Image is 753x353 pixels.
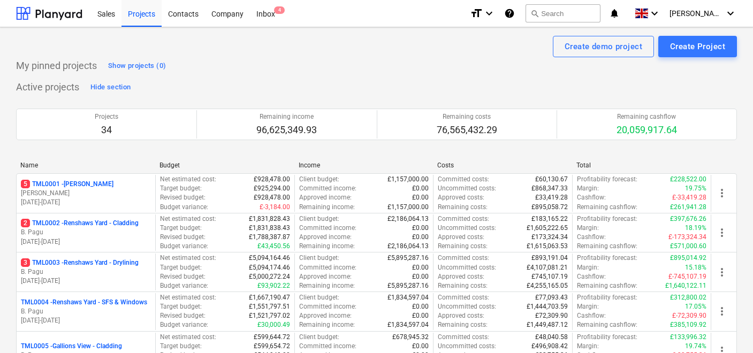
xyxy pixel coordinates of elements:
p: B. Pagu [21,267,151,277]
p: Net estimated cost : [160,254,216,263]
p: £1,831,828.43 [249,214,290,224]
p: £599,644.72 [254,333,290,342]
p: Uncommitted costs : [438,224,496,233]
p: Committed costs : [438,175,489,184]
p: Committed income : [299,263,356,272]
p: 19.74% [685,342,706,351]
p: Remaining cashflow [617,112,677,121]
p: Remaining income : [299,320,355,329]
p: Client budget : [299,293,339,302]
p: Target budget : [160,302,202,311]
p: £895,014.92 [670,254,706,263]
p: £678,945.32 [392,333,429,342]
p: £60,130.67 [535,175,568,184]
span: more_vert [716,187,728,199]
p: [PERSON_NAME] [21,189,151,198]
p: Client budget : [299,175,339,184]
p: Uncommitted costs : [438,184,496,193]
p: Remaining cashflow : [577,242,637,251]
p: £928,478.00 [254,175,290,184]
p: £77,093.43 [535,293,568,302]
p: £868,347.33 [531,184,568,193]
div: Create Project [670,40,725,53]
p: £1,157,000.00 [387,175,429,184]
p: £893,191.04 [531,254,568,263]
p: 34 [95,124,118,136]
p: £925,294.00 [254,184,290,193]
p: £1,667,190.47 [249,293,290,302]
p: Remaining income : [299,281,355,290]
p: Client budget : [299,214,339,224]
p: £1,551,797.51 [249,302,290,311]
p: 96,625,349.93 [256,124,317,136]
p: £0.00 [412,224,429,233]
p: £4,107,081.21 [527,263,568,272]
p: Revised budget : [160,193,206,202]
p: [DATE] - [DATE] [21,316,151,325]
p: £1,640,122.11 [665,281,706,290]
p: Net estimated cost : [160,214,216,224]
p: £928,478.00 [254,193,290,202]
p: Margin : [577,263,599,272]
p: £0.00 [412,272,429,281]
span: 2 [21,219,30,227]
p: £33,419.28 [535,193,568,202]
p: Approved income : [299,311,352,320]
p: Budget variance : [160,242,208,251]
p: Target budget : [160,342,202,351]
p: Revised budget : [160,311,206,320]
p: £-173,324.34 [668,233,706,242]
p: Committed income : [299,342,356,351]
p: Target budget : [160,184,202,193]
p: [DATE] - [DATE] [21,237,151,247]
p: £2,186,064.13 [387,242,429,251]
p: Uncommitted costs : [438,302,496,311]
p: Margin : [577,302,599,311]
p: Uncommitted costs : [438,342,496,351]
div: Chat Widget [699,302,753,353]
p: £0.00 [412,311,429,320]
p: £1,788,387.87 [249,233,290,242]
span: 5 [21,180,30,188]
p: £173,324.34 [531,233,568,242]
p: Committed income : [299,184,356,193]
p: Approved income : [299,272,352,281]
p: £571,000.60 [670,242,706,251]
p: £745,107.19 [531,272,568,281]
div: Show projects (0) [108,60,166,72]
p: Committed income : [299,302,356,311]
p: TML0003 - Renshaws Yard - Drylining [21,258,139,267]
p: Cashflow : [577,233,606,242]
div: 3TML0003 -Renshaws Yard - DryliningB. Pagu[DATE]-[DATE] [21,258,151,286]
p: £261,941.28 [670,203,706,212]
p: £1,521,797.02 [249,311,290,320]
p: £5,094,164.46 [249,254,290,263]
p: £30,000.49 [257,320,290,329]
p: £183,165.22 [531,214,568,224]
p: £-33,419.28 [672,193,706,202]
p: 18.19% [685,224,706,233]
p: Approved costs : [438,272,484,281]
p: Approved costs : [438,233,484,242]
div: TML0004 -Renshaws Yard - SFS & WindowsB. Pagu[DATE]-[DATE] [21,298,151,325]
div: Total [576,162,707,169]
p: Client budget : [299,333,339,342]
p: £5,094,174.46 [249,263,290,272]
p: £1,444,703.59 [527,302,568,311]
p: Remaining costs : [438,320,488,329]
p: Profitability forecast : [577,333,637,342]
p: £312,800.02 [670,293,706,302]
p: £0.00 [412,302,429,311]
p: £1,449,487.12 [527,320,568,329]
p: Remaining costs [437,112,497,121]
p: My pinned projects [16,59,97,72]
span: 3 [21,258,30,267]
p: Committed income : [299,224,356,233]
p: 19.75% [685,184,706,193]
p: Remaining income : [299,203,355,212]
p: £0.00 [412,342,429,351]
button: Create Project [658,36,737,57]
p: Margin : [577,342,599,351]
p: £397,676.26 [670,214,706,224]
p: TML0002 - Renshaws Yard - Cladding [21,219,139,228]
